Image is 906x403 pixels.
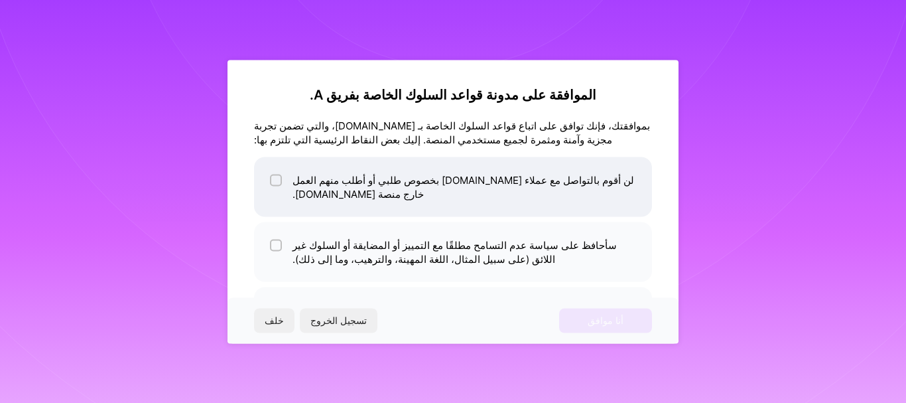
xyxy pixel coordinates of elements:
[310,315,367,326] font: تسجيل الخروج
[254,119,650,145] font: بموافقتك، فإنك توافق على اتباع قواعد السلوك الخاصة بـ [DOMAIN_NAME]، والتي تضمن تجربة مجزية وآمنة...
[265,315,284,326] font: خلف
[310,86,596,102] font: الموافقة على مدونة قواعد السلوك الخاصة بفريق A.
[292,238,617,265] font: سأحافظ على سياسة عدم التسامح مطلقًا مع التمييز أو المضايقة أو السلوك غير اللائق (على سبيل المثال،...
[254,309,294,333] button: خلف
[300,309,377,333] button: تسجيل الخروج
[292,173,634,200] font: لن أقوم بالتواصل مع عملاء [DOMAIN_NAME] بخصوص طلبي أو أطلب منهم العمل خارج منصة [DOMAIN_NAME].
